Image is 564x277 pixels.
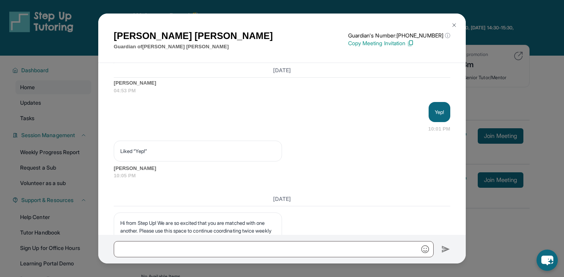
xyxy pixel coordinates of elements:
h3: [DATE] [114,195,450,203]
span: ⓘ [445,32,450,39]
span: [PERSON_NAME] [114,79,450,87]
img: Send icon [441,245,450,254]
p: Yep! [435,108,444,116]
p: Copy Meeting Invitation [348,39,450,47]
p: Liked “Yep!” [120,147,275,155]
img: Copy Icon [407,40,414,47]
h3: [DATE] [114,66,450,74]
p: Guardian's Number: [PHONE_NUMBER] [348,32,450,39]
p: Hi from Step Up! We are so excited that you are matched with one another. Please use this space t... [120,219,275,250]
img: Emoji [421,245,429,253]
span: [PERSON_NAME] [114,165,450,172]
span: 04:53 PM [114,87,450,95]
h1: [PERSON_NAME] [PERSON_NAME] [114,29,273,43]
img: Close Icon [451,22,457,28]
button: chat-button [537,250,558,271]
p: Guardian of [PERSON_NAME] [PERSON_NAME] [114,43,273,51]
span: 10:05 PM [114,172,450,180]
span: 10:01 PM [428,125,450,133]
